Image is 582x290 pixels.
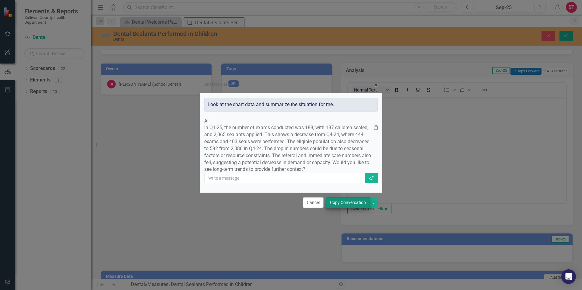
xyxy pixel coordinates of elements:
div: Look at the chart data and summarize the situation for me. [204,98,378,112]
button: Copy Conversation [326,197,370,208]
input: Write a message [204,173,365,183]
span: × [374,81,378,89]
div: Open Intercom Messenger [561,269,576,284]
button: Cancel [303,197,324,208]
div: AI [204,118,378,125]
p: In Q1-25, the number of exams conducted was 188, with 187 children sealed, and 2,065 sealants app... [204,124,374,173]
div: Analyze Data [204,82,230,87]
